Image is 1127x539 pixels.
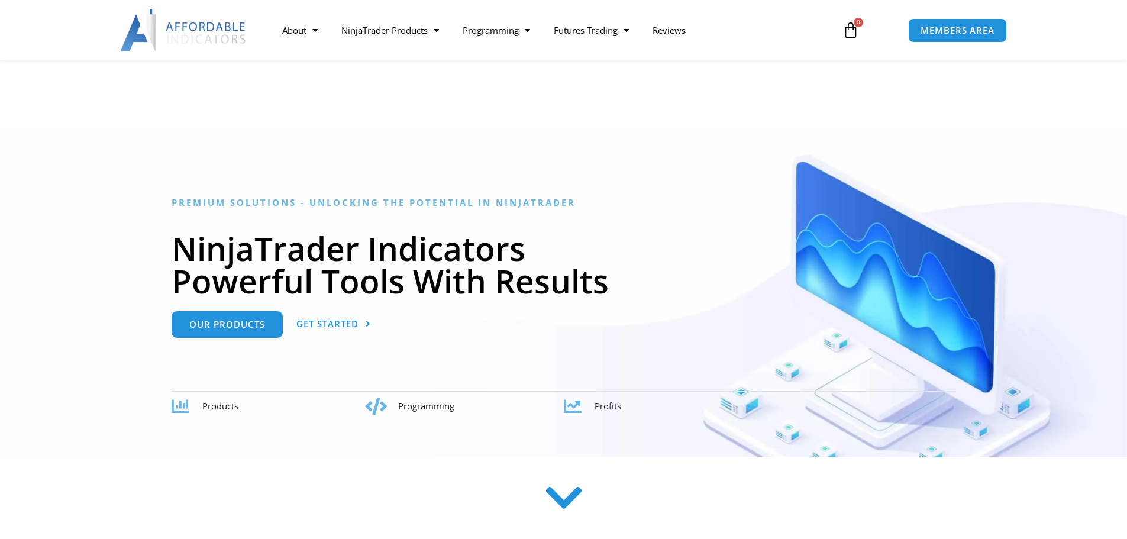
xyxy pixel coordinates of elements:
[296,311,371,338] a: Get Started
[825,13,877,47] a: 0
[398,400,454,412] span: Programming
[854,18,863,27] span: 0
[172,311,283,338] a: Our Products
[189,320,265,329] span: Our Products
[172,197,955,208] h6: Premium Solutions - Unlocking the Potential in NinjaTrader
[641,17,697,44] a: Reviews
[270,17,829,44] nav: Menu
[542,17,641,44] a: Futures Trading
[908,18,1007,43] a: MEMBERS AREA
[595,400,621,412] span: Profits
[921,26,994,35] span: MEMBERS AREA
[451,17,542,44] a: Programming
[330,17,451,44] a: NinjaTrader Products
[270,17,330,44] a: About
[172,232,955,297] h1: NinjaTrader Indicators Powerful Tools With Results
[296,319,359,328] span: Get Started
[120,9,247,51] img: LogoAI | Affordable Indicators – NinjaTrader
[202,400,238,412] span: Products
